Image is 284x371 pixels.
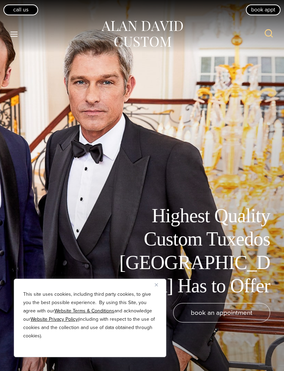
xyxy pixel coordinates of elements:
button: Close [155,281,163,289]
img: Alan David Custom [100,19,184,50]
a: Website Privacy Policy [30,316,78,323]
button: Open menu [7,28,21,40]
a: book an appointment [173,303,270,322]
a: Website Terms & Conditions [54,307,114,314]
button: View Search Form [260,26,277,42]
a: Call Us [3,5,38,15]
p: This site uses cookies, including third party cookies, to give you the best possible experience. ... [23,290,157,340]
img: Close [155,283,158,286]
a: book appt [246,5,281,15]
h1: Highest Quality Custom Tuxedos [GEOGRAPHIC_DATA] Has to Offer [114,204,270,297]
span: book an appointment [191,308,252,318]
